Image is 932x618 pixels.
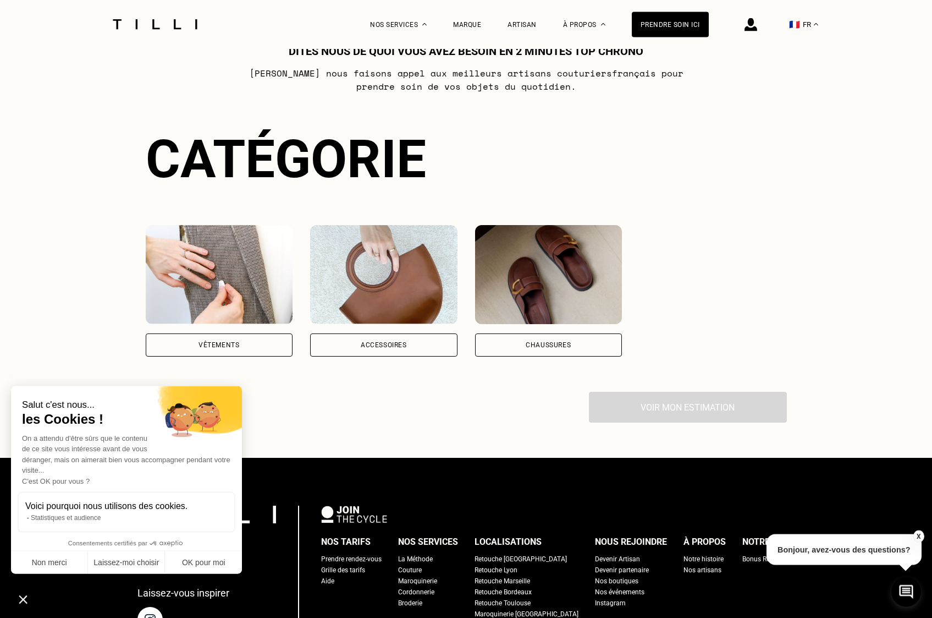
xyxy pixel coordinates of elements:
img: Vêtements [146,225,293,324]
a: Artisan [508,21,537,29]
a: La Méthode [398,554,433,565]
div: Accessoires [361,342,407,348]
div: Catégorie [146,128,787,190]
a: Couture [398,565,422,576]
a: Retouche Lyon [475,565,517,576]
p: Bonjour, avez-vous des questions? [766,534,922,565]
a: Nos artisans [683,565,721,576]
a: Retouche Toulouse [475,598,531,609]
a: Notre histoire [683,554,724,565]
a: Nos boutiques [595,576,638,587]
img: Menu déroulant [422,23,427,26]
div: Vêtements [198,342,239,348]
a: Aide [321,576,334,587]
a: Marque [453,21,481,29]
a: Grille des tarifs [321,565,365,576]
img: icône connexion [745,18,757,31]
a: Prendre soin ici [632,12,709,37]
div: Chaussures [526,342,571,348]
div: Nos services [398,534,458,550]
img: Menu déroulant à propos [601,23,605,26]
div: Notre blog [742,534,795,550]
a: Devenir Artisan [595,554,640,565]
p: [PERSON_NAME] nous faisons appel aux meilleurs artisans couturiers français pour prendre soin de ... [248,67,684,93]
div: Nous rejoindre [595,534,667,550]
a: Broderie [398,598,422,609]
div: Nos tarifs [321,534,371,550]
a: Prendre rendez-vous [321,554,382,565]
a: Retouche Bordeaux [475,587,532,598]
a: Nos événements [595,587,644,598]
a: Instagram [595,598,626,609]
button: X [913,531,924,543]
a: Cordonnerie [398,587,434,598]
img: menu déroulant [814,23,818,26]
h1: Dites nous de quoi vous avez besoin en 2 minutes top chrono [289,45,643,58]
img: logo Join The Cycle [321,506,387,522]
a: Retouche Marseille [475,576,530,587]
a: Bonus Réparation [742,554,795,565]
img: Accessoires [310,225,457,324]
a: Maroquinerie [398,576,437,587]
img: Chaussures [475,225,622,324]
img: Logo du service de couturière Tilli [109,19,201,30]
div: Localisations [475,534,542,550]
div: À propos [683,534,726,550]
a: Retouche [GEOGRAPHIC_DATA] [475,554,567,565]
p: Laissez-vous inspirer [137,587,229,599]
a: Devenir partenaire [595,565,649,576]
span: 🇫🇷 [789,19,800,30]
